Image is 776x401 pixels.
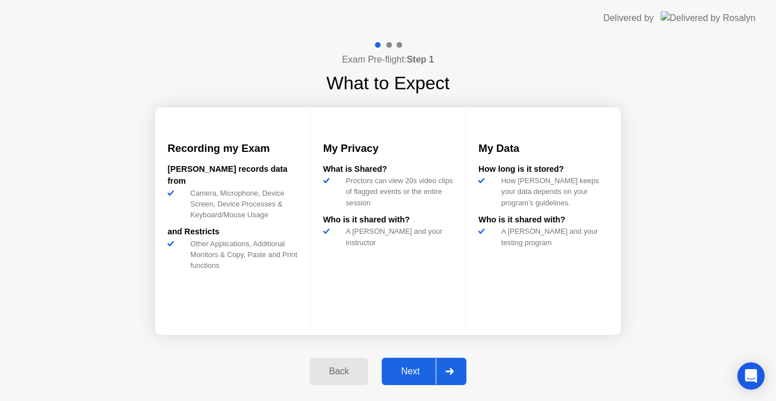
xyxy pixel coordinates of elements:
button: Back [310,358,368,385]
div: How [PERSON_NAME] keeps your data depends on your program’s guidelines. [497,175,608,208]
button: Next [382,358,466,385]
img: Delivered by Rosalyn [661,11,756,24]
div: How long is it stored? [478,163,608,176]
h3: Recording my Exam [168,140,298,156]
div: Who is it shared with? [478,214,608,226]
div: Open Intercom Messenger [737,362,765,390]
div: Delivered by [603,11,654,25]
h1: What to Expect [327,69,450,97]
h4: Exam Pre-flight: [342,53,434,67]
h3: My Data [478,140,608,156]
div: Camera, Microphone, Device Screen, Device Processes & Keyboard/Mouse Usage [186,188,298,221]
div: What is Shared? [323,163,453,176]
div: Next [385,366,436,377]
h3: My Privacy [323,140,453,156]
div: A [PERSON_NAME] and your instructor [341,226,453,247]
div: Who is it shared with? [323,214,453,226]
div: A [PERSON_NAME] and your testing program [497,226,608,247]
div: and Restricts [168,226,298,238]
div: Proctors can view 20s video clips of flagged events or the entire session [341,175,453,208]
div: Other Applications, Additional Monitors & Copy, Paste and Print functions [186,238,298,271]
b: Step 1 [407,55,434,64]
div: Back [313,366,365,377]
div: [PERSON_NAME] records data from [168,163,298,188]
